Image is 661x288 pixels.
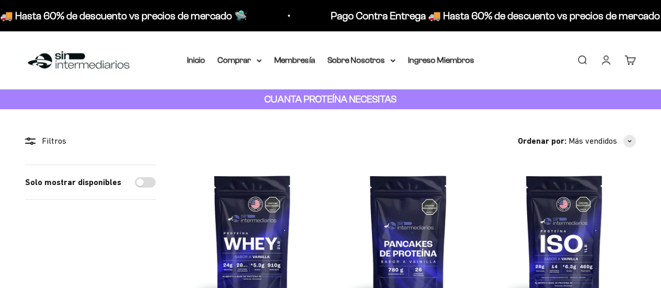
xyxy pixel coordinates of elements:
[25,176,121,189] label: Solo mostrar disponibles
[187,55,205,64] a: Inicio
[274,55,315,64] a: Membresía
[569,134,636,148] button: Más vendidos
[408,55,474,64] a: Ingreso Miembros
[218,53,262,67] summary: Comprar
[328,53,396,67] summary: Sobre Nosotros
[518,134,566,148] span: Ordenar por:
[264,94,397,105] strong: CUANTA PROTEÍNA NECESITAS
[25,134,156,148] div: Filtros
[569,134,617,148] span: Más vendidos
